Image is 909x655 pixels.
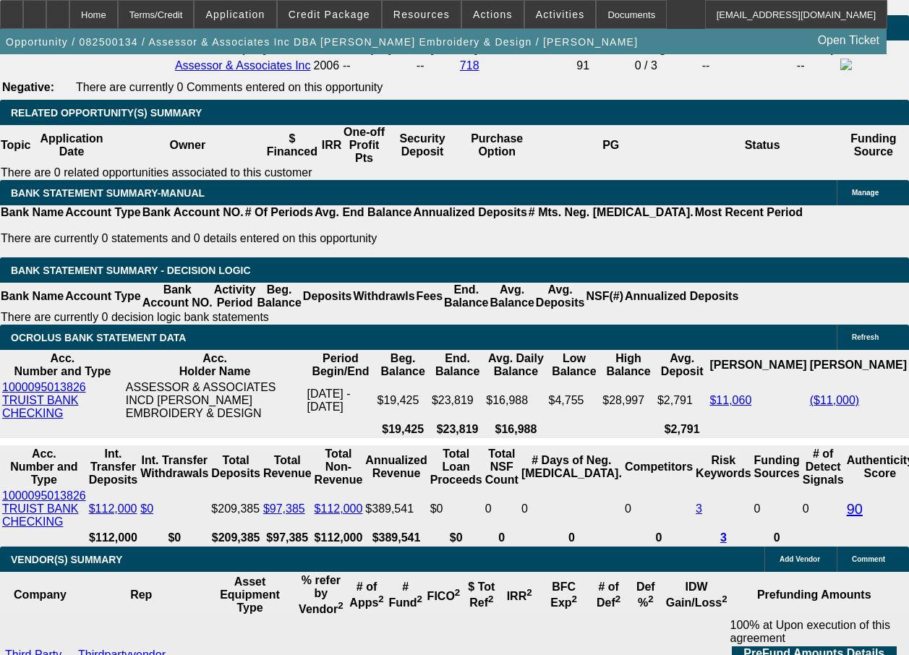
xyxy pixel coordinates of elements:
th: Period Begin/End [306,351,375,379]
sup: 2 [455,587,460,598]
th: Acc. Number and Type [1,351,124,379]
button: Credit Package [278,1,381,28]
td: $16,988 [485,380,546,421]
td: $0 [430,489,483,529]
th: Avg. Deposits [535,283,586,310]
td: 0 [624,489,694,529]
sup: 2 [417,594,422,604]
span: -- [343,59,351,72]
th: # Of Periods [244,205,314,220]
td: $4,755 [548,380,601,421]
td: 0 [754,489,801,529]
b: # of Apps [349,581,383,609]
b: % refer by Vendor [299,574,343,615]
th: Funding Source [838,125,909,166]
th: Fees [416,283,443,310]
th: Beg. Balance [376,351,429,379]
b: # Fund [388,581,422,609]
th: [PERSON_NAME] [709,351,807,379]
th: $0 [430,531,483,545]
td: 0 [521,489,623,529]
button: Application [195,1,276,28]
a: 3 [696,502,702,515]
td: -- [416,58,458,74]
th: $112,000 [88,531,139,545]
td: 0 [485,489,519,529]
th: Annualized Deposits [624,283,739,310]
b: Company [14,588,67,601]
th: # Days of Neg. [MEDICAL_DATA]. [521,447,623,487]
span: Bank Statement Summary - Decision Logic [11,265,251,276]
th: Total Loan Proceeds [430,447,483,487]
td: $23,819 [431,380,484,421]
sup: 2 [572,594,577,604]
b: Rep [130,588,152,601]
span: Refresh [852,333,879,341]
th: Avg. Daily Balance [485,351,546,379]
th: $209,385 [210,531,261,545]
th: Withdrawls [352,283,415,310]
b: # of Def [597,581,620,609]
th: NSF(#) [585,283,624,310]
th: Sum of the Total NSF Count and Total Overdraft Fee Count from Ocrolus [485,447,519,487]
th: # Mts. Neg. [MEDICAL_DATA]. [528,205,694,220]
th: [PERSON_NAME] [809,351,908,379]
td: $2,791 [657,380,708,421]
span: VENDOR(S) SUMMARY [11,554,122,565]
a: $11,060 [709,394,751,406]
b: Def % [636,581,655,609]
span: Add Vendor [780,555,820,563]
b: Negative: [2,81,54,93]
th: Purchase Option [458,125,535,166]
th: End. Balance [431,351,484,379]
sup: 2 [615,594,620,604]
td: [DATE] - [DATE] [306,380,375,421]
div: 0 / 3 [635,59,699,72]
th: 0 [754,531,801,545]
b: FICO [427,590,461,602]
span: RELATED OPPORTUNITY(S) SUMMARY [11,107,202,119]
a: 718 [460,59,479,72]
th: End. Balance [443,283,489,310]
td: $28,997 [602,380,655,421]
th: $ Financed [263,125,321,166]
th: Application Date [31,125,111,166]
th: PG [535,125,686,166]
span: OCROLUS BANK STATEMENT DATA [11,332,186,343]
td: -- [796,58,838,74]
a: 3 [720,531,727,544]
b: Prefunding Amounts [757,588,871,601]
a: $97,385 [263,502,305,515]
a: Open Ticket [812,28,885,53]
th: Account Type [64,283,142,310]
th: Avg. Balance [489,283,534,310]
th: Int. Transfer Deposits [88,447,139,487]
th: Activity Period [213,283,257,310]
th: High Balance [602,351,655,379]
div: 91 [576,59,631,72]
td: 2006 [313,58,341,74]
td: 0 [802,489,845,529]
span: Manage [852,189,879,197]
th: Total Non-Revenue [314,447,364,487]
th: 0 [521,531,623,545]
th: 0 [485,531,519,545]
th: Acc. Holder Name [125,351,305,379]
th: # of Detect Signals [802,447,845,487]
th: Annualized Deposits [412,205,527,220]
p: There are currently 0 statements and 0 details entered on this opportunity [1,232,803,245]
span: BANK STATEMENT SUMMARY-MANUAL [11,187,205,199]
th: $19,425 [376,422,429,437]
th: $112,000 [314,531,364,545]
th: $23,819 [431,422,484,437]
button: Resources [383,1,461,28]
th: $2,791 [657,422,708,437]
th: 0 [624,531,694,545]
th: Account Type [64,205,142,220]
th: Bank Account NO. [142,283,213,310]
th: Risk Keywords [695,447,751,487]
a: $0 [140,502,153,515]
a: 90 [847,501,863,517]
th: Annualized Revenue [364,447,427,487]
span: There are currently 0 Comments entered on this opportunity [76,81,383,93]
